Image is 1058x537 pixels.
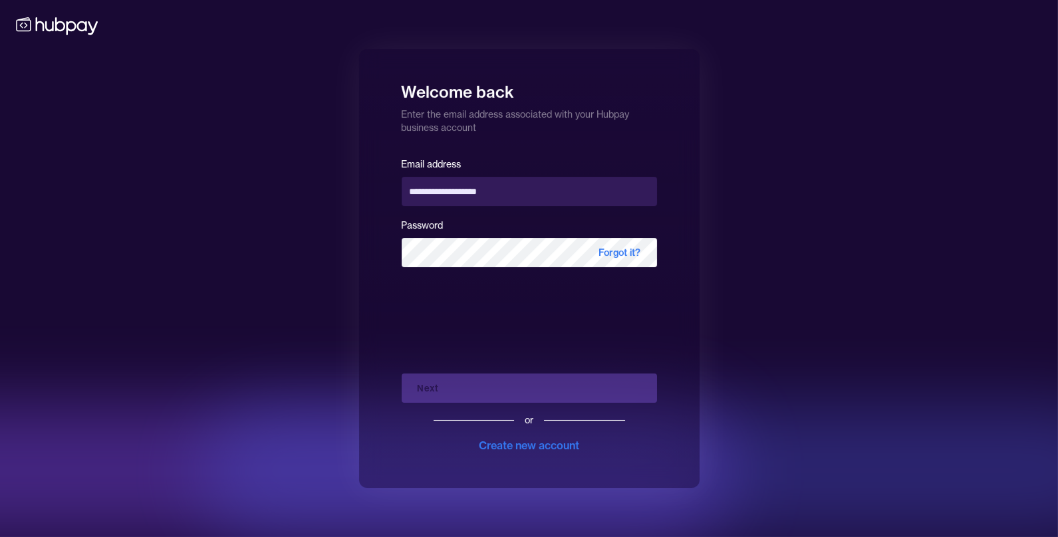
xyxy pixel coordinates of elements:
[402,158,462,170] label: Email address
[402,102,657,134] p: Enter the email address associated with your Hubpay business account
[479,437,579,453] div: Create new account
[583,238,657,267] span: Forgot it?
[402,219,444,231] label: Password
[402,73,657,102] h1: Welcome back
[525,413,533,427] div: or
